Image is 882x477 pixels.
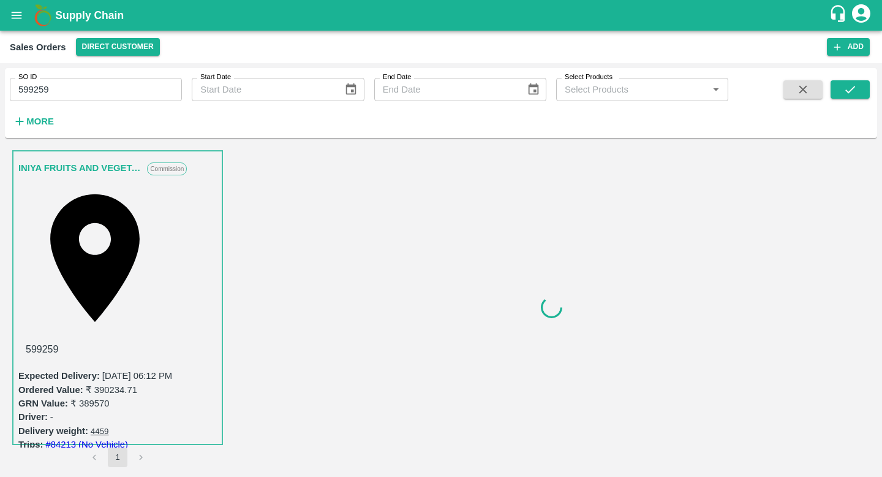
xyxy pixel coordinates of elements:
[55,7,829,24] a: Supply Chain
[18,426,88,436] label: Delivery weight:
[708,82,724,97] button: Open
[18,160,141,176] a: INIYA FRUITS AND VEGETABLES
[560,82,704,97] input: Select Products
[565,72,612,82] label: Select Products
[10,39,66,55] div: Sales Orders
[18,440,43,449] label: Trips:
[827,38,870,56] button: Add
[2,1,31,29] button: open drawer
[18,371,100,381] label: Expected Delivery :
[91,427,109,436] button: 4459
[200,72,231,82] label: Start Date
[26,116,54,126] strong: More
[18,399,68,408] label: GRN Value:
[18,72,37,82] label: SO ID
[76,38,160,56] button: Select DC
[18,412,48,422] label: Driver:
[18,335,217,364] div: 599259
[45,440,128,449] a: #84213 (No Vehicle)
[83,448,153,467] nav: pagination navigation
[192,78,334,101] input: Start Date
[10,111,57,132] button: More
[86,385,137,395] label: ₹ 390234.71
[108,448,127,467] button: page 1
[31,3,55,28] img: logo
[18,385,83,395] label: Ordered Value:
[70,399,110,408] label: ₹ 389570
[50,412,53,422] label: -
[829,4,850,26] div: customer-support
[339,78,363,101] button: Choose date
[55,9,124,21] b: Supply Chain
[102,371,172,381] label: [DATE] 06:12 PM
[522,78,545,101] button: Choose date
[147,162,187,175] p: Commission
[383,72,411,82] label: End Date
[10,78,182,101] input: Enter SO ID
[374,78,517,101] input: End Date
[850,2,872,28] div: account of current user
